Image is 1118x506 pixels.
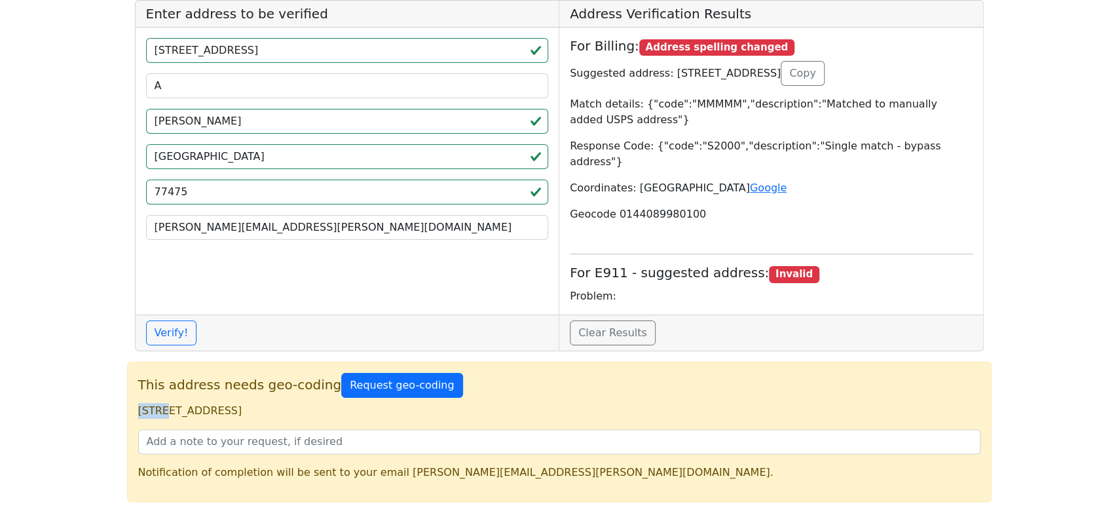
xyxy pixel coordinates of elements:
[570,138,973,170] p: Response Code: {"code":"S2000","description":"Single match - bypass address"}
[639,39,794,56] span: Address spelling changed
[146,215,549,240] input: Your Email
[570,288,973,304] p: Problem:
[146,321,197,345] button: Verify!
[750,182,787,194] a: Google
[138,376,342,392] span: This address needs geo-coding
[781,61,825,86] button: Copy
[570,265,973,282] h5: For E911 - suggested address:
[136,1,559,28] h5: Enter address to be verified
[570,321,656,345] a: Clear Results
[559,1,983,28] h5: Address Verification Results
[341,373,462,398] button: Request geo-coding
[146,38,549,63] input: Street Line 1
[138,429,980,454] input: Add a note to your request, if desired
[146,109,549,134] input: City
[146,73,549,98] input: Street Line 2 (can be empty)
[570,61,973,86] p: Suggested address: [STREET_ADDRESS]
[146,180,549,204] input: ZIP code 5 or 5+4
[769,266,819,283] span: Invalid
[570,206,973,222] p: Geocode 0144089980100
[570,96,973,128] p: Match details: {"code":"MMMMM","description":"Matched to manually added USPS address"}
[570,38,973,56] h5: For Billing:
[570,180,973,196] p: Coordinates: [GEOGRAPHIC_DATA]
[138,403,980,419] p: [STREET_ADDRESS]
[138,465,980,480] p: Notification of completion will be sent to your email [PERSON_NAME][EMAIL_ADDRESS][PERSON_NAME][D...
[146,144,549,169] input: 2-Letter State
